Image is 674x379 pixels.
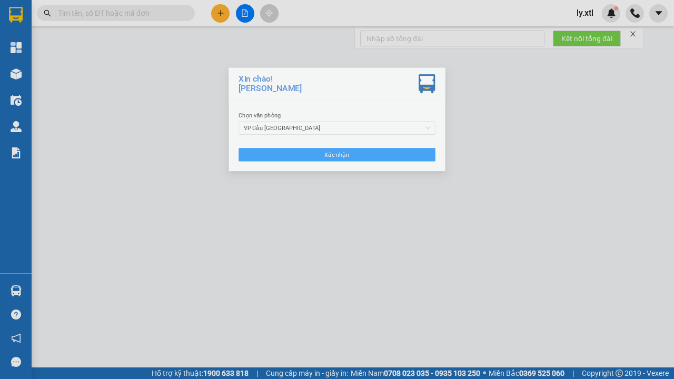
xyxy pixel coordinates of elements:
button: Xác nhận [213,154,461,171]
div: Xin chào! [PERSON_NAME] [213,61,292,85]
div: Chọn văn phòng [213,107,461,118]
span: Xác nhận [321,157,353,168]
img: vxr-icon [440,61,461,85]
span: VP Cầu Sài Gòn [219,121,455,137]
